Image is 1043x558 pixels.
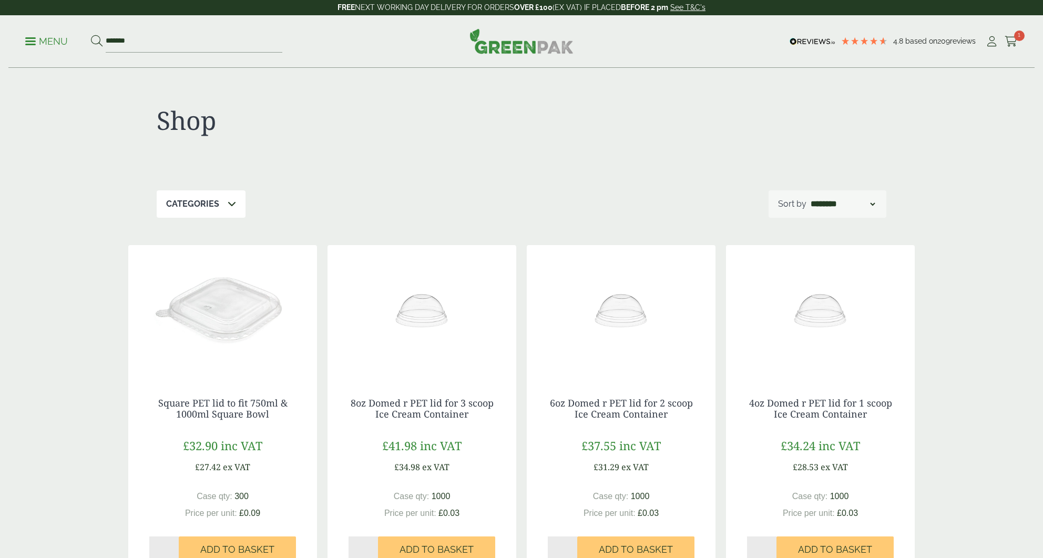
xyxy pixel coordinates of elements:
strong: FREE [338,3,355,12]
p: Menu [25,35,68,48]
span: Case qty: [593,492,629,501]
span: Based on [905,37,937,45]
span: £34.98 [394,461,420,473]
strong: OVER £100 [514,3,553,12]
img: GreenPak Supplies [469,28,574,54]
i: My Account [985,36,998,47]
span: Add to Basket [798,544,872,555]
img: 4oz Ice Cream lid [726,245,915,377]
span: reviews [950,37,976,45]
img: 4oz Ice Cream lid [328,245,516,377]
span: Case qty: [197,492,232,501]
span: £0.03 [438,509,459,518]
span: Add to Basket [200,544,274,555]
span: £28.53 [793,461,819,473]
span: £34.24 [781,438,815,453]
a: Menu [25,35,68,46]
a: See T&C's [670,3,705,12]
span: ex VAT [821,461,848,473]
span: Case qty: [394,492,430,501]
span: 1 [1014,31,1025,41]
span: inc VAT [619,438,661,453]
strong: BEFORE 2 pm [621,3,668,12]
span: 1000 [830,492,849,501]
span: ex VAT [422,461,449,473]
a: 6oz Domed r PET lid for 2 scoop Ice Cream Container [550,397,693,421]
span: £37.55 [581,438,616,453]
span: inc VAT [819,438,860,453]
span: 300 [234,492,249,501]
span: 1000 [631,492,650,501]
span: £0.03 [638,509,659,518]
span: Case qty: [792,492,828,501]
span: inc VAT [420,438,462,453]
div: 4.78 Stars [841,36,888,46]
span: £31.29 [594,461,619,473]
span: 1000 [432,492,451,501]
img: 4oz Ice Cream lid [527,245,715,377]
img: REVIEWS.io [790,38,835,45]
h1: Shop [157,105,521,136]
select: Shop order [809,198,877,210]
p: Categories [166,198,219,210]
a: 4oz Domed r PET lid for 1 scoop Ice Cream Container [749,397,892,421]
span: Price per unit: [185,509,237,518]
span: Price per unit: [584,509,636,518]
span: 4.8 [893,37,905,45]
span: Add to Basket [400,544,474,555]
span: £32.90 [183,438,218,453]
span: Price per unit: [783,509,835,518]
i: Cart [1005,36,1018,47]
span: Add to Basket [599,544,673,555]
a: 1 [1005,34,1018,49]
p: Sort by [778,198,806,210]
img: 2723010 Square Kraft Bowl Lid, fits 500 to 1400ml Square Bowls (1) [128,245,317,377]
span: £0.03 [837,509,858,518]
span: Price per unit: [384,509,436,518]
span: 209 [937,37,950,45]
span: inc VAT [221,438,262,453]
span: ex VAT [621,461,649,473]
a: 8oz Domed r PET lid for 3 scoop Ice Cream Container [351,397,494,421]
span: £27.42 [195,461,221,473]
a: Square PET lid to fit 750ml & 1000ml Square Bowl [158,397,288,421]
span: ex VAT [223,461,250,473]
span: £0.09 [239,509,260,518]
span: £41.98 [382,438,417,453]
